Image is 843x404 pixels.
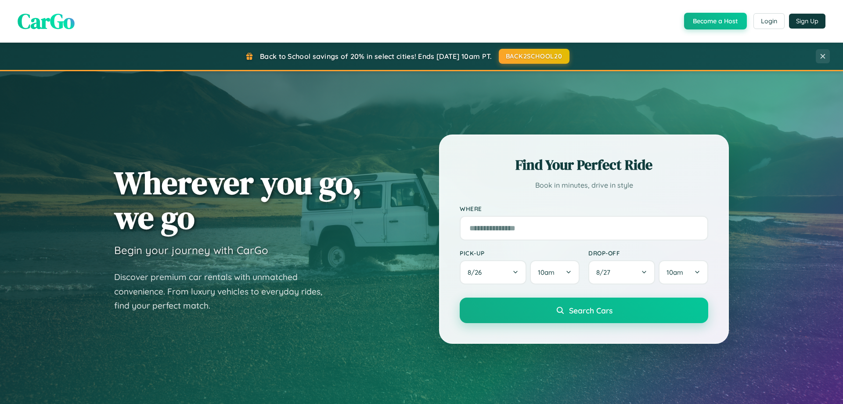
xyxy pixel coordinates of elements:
label: Drop-off [588,249,708,257]
span: Search Cars [569,306,612,315]
span: 8 / 26 [468,268,486,277]
button: 10am [530,260,580,284]
label: Pick-up [460,249,580,257]
label: Where [460,205,708,212]
button: Search Cars [460,298,708,323]
p: Book in minutes, drive in style [460,179,708,192]
button: 10am [659,260,708,284]
h2: Find Your Perfect Ride [460,155,708,175]
button: 8/26 [460,260,526,284]
h1: Wherever you go, we go [114,165,362,235]
span: Back to School savings of 20% in select cities! Ends [DATE] 10am PT. [260,52,492,61]
button: BACK2SCHOOL20 [499,49,569,64]
h3: Begin your journey with CarGo [114,244,268,257]
p: Discover premium car rentals with unmatched convenience. From luxury vehicles to everyday rides, ... [114,270,334,313]
span: 8 / 27 [596,268,615,277]
span: 10am [666,268,683,277]
button: 8/27 [588,260,655,284]
span: 10am [538,268,555,277]
button: Sign Up [789,14,825,29]
button: Login [753,13,785,29]
span: CarGo [18,7,75,36]
button: Become a Host [684,13,747,29]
